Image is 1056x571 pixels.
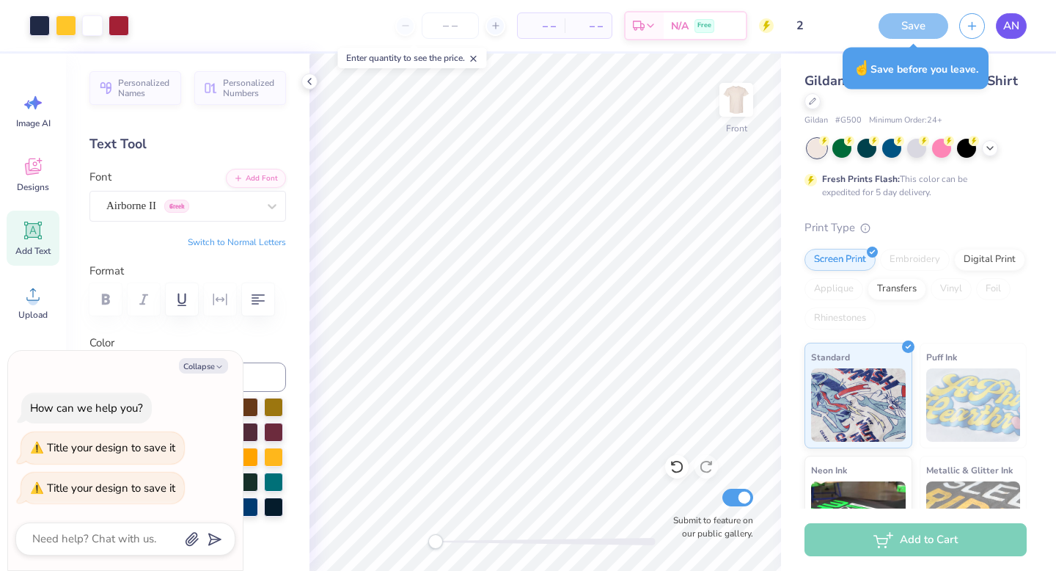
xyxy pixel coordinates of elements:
[1003,18,1019,34] span: AN
[931,278,972,300] div: Vinyl
[223,78,277,98] span: Personalized Numbers
[853,59,870,78] span: ☝️
[785,11,857,40] input: Untitled Design
[89,134,286,154] div: Text Tool
[226,169,286,188] button: Add Font
[868,278,926,300] div: Transfers
[976,278,1011,300] div: Foil
[804,72,1018,90] span: Gildan Adult Heavy Cotton T-Shirt
[428,534,443,549] div: Accessibility label
[726,122,747,135] div: Front
[697,21,711,31] span: Free
[811,368,906,442] img: Standard
[30,401,143,415] div: How can we help you?
[822,172,1002,199] div: This color can be expedited for 5 day delivery.
[338,48,487,68] div: Enter quantity to see the price.
[17,181,49,193] span: Designs
[954,249,1025,271] div: Digital Print
[843,48,989,90] div: Save before you leave.
[89,169,111,186] label: Font
[179,358,228,374] button: Collapse
[89,71,181,105] button: Personalized Names
[18,309,48,321] span: Upload
[804,249,876,271] div: Screen Print
[47,481,175,495] div: Title your design to save it
[804,278,863,300] div: Applique
[118,78,172,98] span: Personalized Names
[835,114,862,127] span: # G500
[926,481,1021,555] img: Metallic & Glitter Ink
[16,117,51,129] span: Image AI
[422,12,479,39] input: – –
[804,219,1027,236] div: Print Type
[804,308,876,330] div: Rhinestones
[996,13,1027,39] a: AN
[926,368,1021,442] img: Puff Ink
[15,245,51,257] span: Add Text
[822,173,900,185] strong: Fresh Prints Flash:
[671,18,689,34] span: N/A
[811,462,847,478] span: Neon Ink
[188,236,286,248] button: Switch to Normal Letters
[869,114,942,127] span: Minimum Order: 24 +
[880,249,950,271] div: Embroidery
[47,440,175,455] div: Title your design to save it
[722,85,751,114] img: Front
[527,18,556,34] span: – –
[89,263,286,280] label: Format
[665,514,753,540] label: Submit to feature on our public gallery.
[573,18,603,34] span: – –
[89,335,286,352] label: Color
[194,71,286,105] button: Personalized Numbers
[926,462,1013,478] span: Metallic & Glitter Ink
[804,114,828,127] span: Gildan
[811,349,850,365] span: Standard
[811,481,906,555] img: Neon Ink
[926,349,957,365] span: Puff Ink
